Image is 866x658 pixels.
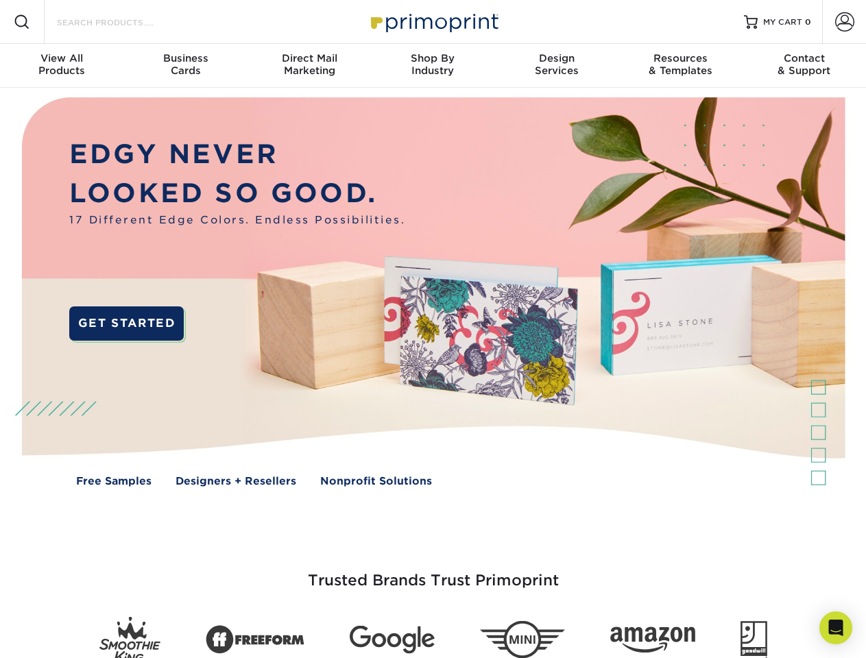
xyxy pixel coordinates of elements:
span: Design [495,52,618,64]
div: Industry [371,52,494,77]
a: Shop ByIndustry [371,44,494,88]
span: 0 [805,17,811,27]
span: Contact [743,52,866,64]
p: LOOKED SO GOOD. [69,174,405,213]
a: GET STARTED [69,306,184,341]
span: 17 Different Edge Colors. Endless Possibilities. [69,212,405,228]
a: DesignServices [495,44,618,88]
img: Goodwill [741,621,767,658]
div: & Support [743,52,866,77]
img: Primoprint [365,7,502,36]
a: Resources& Templates [618,44,742,88]
a: Contact& Support [743,44,866,88]
a: Designers + Resellers [176,474,296,489]
a: Direct MailMarketing [248,44,371,88]
a: BusinessCards [123,44,247,88]
span: Shop By [371,52,494,64]
img: Google [350,626,435,654]
p: EDGY NEVER [69,135,405,174]
a: Free Samples [76,474,152,489]
div: Marketing [248,52,371,77]
div: Services [495,52,618,77]
div: Cards [123,52,247,77]
span: Business [123,52,247,64]
img: Amazon [610,627,695,653]
span: Resources [618,52,742,64]
div: Open Intercom Messenger [819,611,852,644]
span: Direct Mail [248,52,371,64]
span: MY CART [763,16,802,28]
input: SEARCH PRODUCTS..... [56,14,189,30]
h3: Trusted Brands Trust Primoprint [32,539,834,606]
a: Nonprofit Solutions [320,474,432,489]
div: & Templates [618,52,742,77]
